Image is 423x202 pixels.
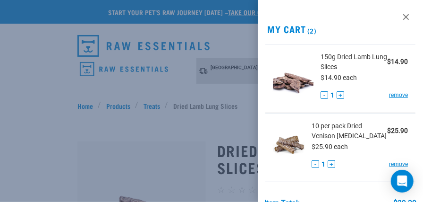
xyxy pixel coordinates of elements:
[306,29,317,32] span: (2)
[312,121,387,141] span: 10 per pack Dried Venison [MEDICAL_DATA]
[273,52,313,101] img: Dried Lamb Lung Slices
[389,160,408,168] a: remove
[387,127,408,134] strong: $25.90
[321,74,357,81] span: $14.90 each
[337,91,344,99] button: +
[321,91,328,99] button: -
[312,143,348,150] span: $25.90 each
[330,90,334,100] span: 1
[321,159,325,169] span: 1
[387,58,408,65] strong: $14.90
[273,121,305,170] img: Dried Venison Trachea
[312,160,319,168] button: -
[391,170,414,193] div: Open Intercom Messenger
[258,24,423,35] h2: My Cart
[321,52,387,72] span: 150g Dried Lamb Lung Slices
[389,91,408,99] a: remove
[328,160,335,168] button: +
